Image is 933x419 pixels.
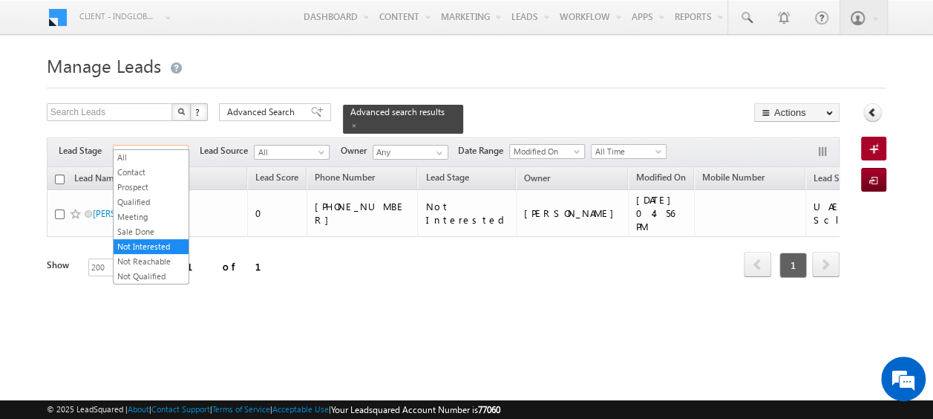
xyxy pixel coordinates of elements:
[243,7,279,43] div: Minimize live chat window
[114,255,189,268] a: Not Reachable
[254,145,330,160] a: All
[190,103,208,121] button: ?
[114,270,189,283] a: Not Qualified
[272,404,329,414] a: Acceptable Use
[202,321,269,341] em: Start Chat
[255,207,300,220] div: 0
[93,208,160,219] a: [PERSON_NAME]
[458,144,509,157] span: Date Range
[591,144,667,159] a: All Time
[255,172,298,183] span: Lead Score
[510,145,580,158] span: Modified On
[19,137,271,309] textarea: Type your message and hit 'Enter'
[212,404,270,414] a: Terms of Service
[114,240,189,253] a: Not Interested
[77,78,249,97] div: Chat with us now
[47,403,500,417] span: © 2025 LeadSquared | | | | |
[806,169,883,189] a: Lead Source (sorted descending)
[227,105,299,119] span: Advanced Search
[114,166,189,179] a: Contact
[113,149,189,285] ul: Not Interested
[136,258,279,275] div: 1 - 1 of 1
[350,106,445,117] span: Advanced search results
[67,170,126,189] a: Lead Name
[255,146,325,159] span: All
[373,145,448,160] input: Type to Search
[524,207,621,220] div: [PERSON_NAME]
[315,200,411,227] div: [PHONE_NUMBER]
[813,200,877,227] div: UAE Scl
[248,169,306,189] a: Lead Score
[418,169,476,189] a: Lead Stage
[636,172,686,183] span: Modified On
[79,9,157,24] span: Client - indglobal1 (77060)
[636,193,687,233] div: [DATE] 04:56 PM
[629,169,693,189] a: Modified On
[524,172,550,183] span: Owner
[114,225,189,238] a: Sale Done
[59,144,113,157] span: Lead Stage
[331,404,500,415] span: Your Leadsquared Account Number is
[315,172,375,183] span: Phone Number
[812,253,839,277] a: next
[89,259,113,276] span: 200
[813,172,862,183] span: Lead Source
[702,172,765,183] span: Mobile Number
[425,200,509,227] div: Not Interested
[47,53,161,77] span: Manage Leads
[114,195,189,209] a: Qualified
[177,108,185,115] img: Search
[114,210,189,224] a: Meeting
[113,145,189,160] a: Not Interested
[47,259,76,272] div: Show
[114,146,184,159] span: Not Interested
[754,103,839,122] button: Actions
[195,105,202,118] span: ?
[428,146,447,160] a: Show All Items
[425,172,468,183] span: Lead Stage
[592,145,662,158] span: All Time
[200,144,254,157] span: Lead Source
[478,404,500,415] span: 77060
[114,181,189,194] a: Prospect
[779,253,807,278] span: 1
[307,169,382,189] a: Phone Number
[55,175,65,184] input: Check all records
[128,404,149,414] a: About
[151,404,210,414] a: Contact Support
[509,144,585,159] a: Modified On
[744,253,771,277] a: prev
[341,144,373,157] span: Owner
[695,169,772,189] a: Mobile Number
[744,252,771,277] span: prev
[114,151,189,164] a: All
[812,252,839,277] span: next
[25,78,62,97] img: d_60004797649_company_0_60004797649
